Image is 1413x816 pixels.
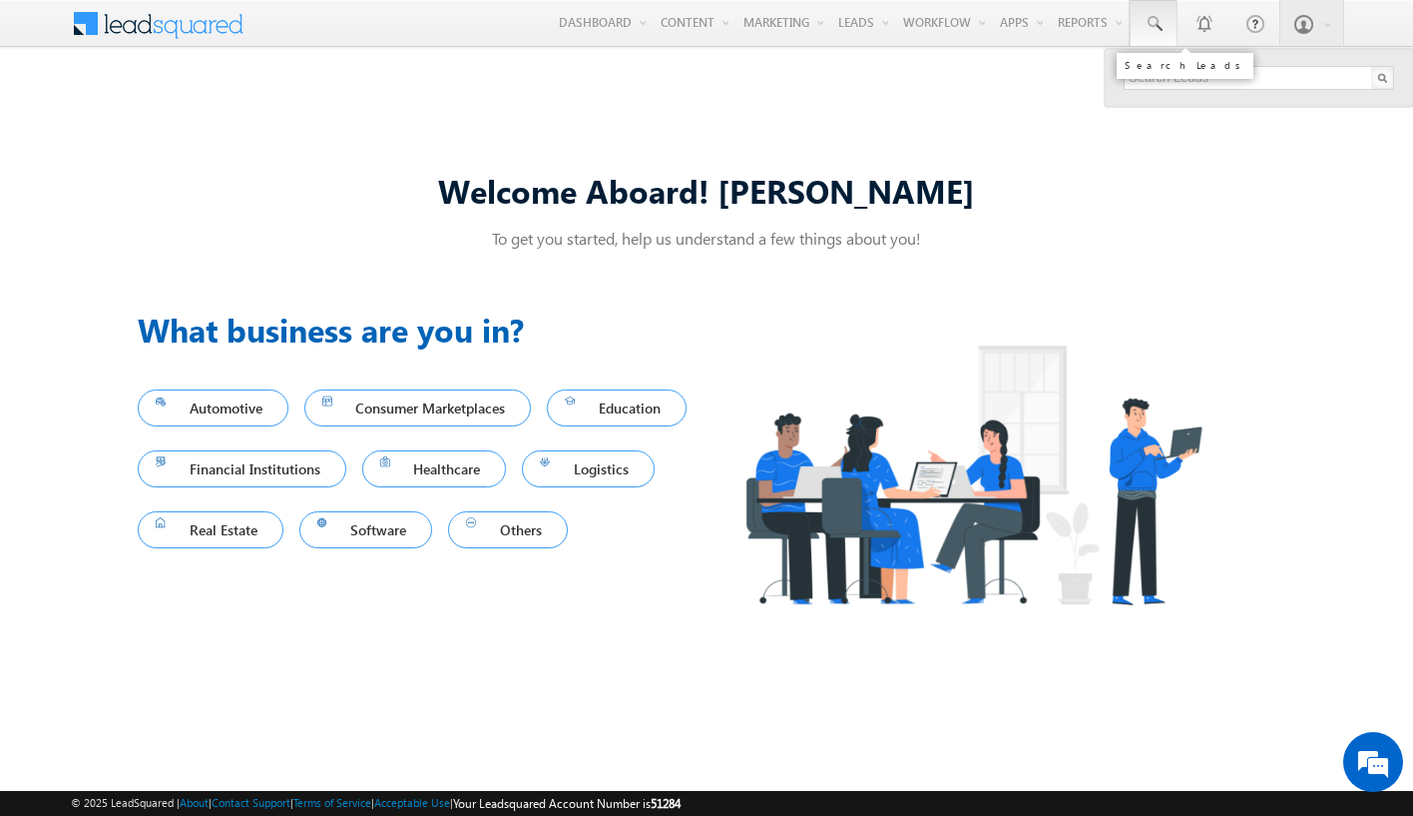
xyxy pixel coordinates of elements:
span: Others [466,516,550,543]
span: Automotive [156,395,270,421]
a: Contact Support [212,796,290,809]
p: To get you started, help us understand a few things about you! [138,228,1275,249]
span: Real Estate [156,516,265,543]
a: Terms of Service [293,796,371,809]
span: Software [317,516,415,543]
span: Logistics [540,455,637,482]
span: Financial Institutions [156,455,328,482]
span: Education [565,395,669,421]
img: Industry.png [706,306,1239,644]
div: Search Leads [1125,59,1245,71]
span: Healthcare [380,455,489,482]
a: Acceptable Use [374,796,450,809]
span: © 2025 LeadSquared | | | | | [71,794,681,813]
div: Welcome Aboard! [PERSON_NAME] [138,169,1275,212]
span: Consumer Marketplaces [322,395,514,421]
a: About [180,796,209,809]
span: Your Leadsquared Account Number is [453,796,681,811]
span: 51284 [651,796,681,811]
h3: What business are you in? [138,306,706,354]
input: Search Leads [1124,66,1394,90]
